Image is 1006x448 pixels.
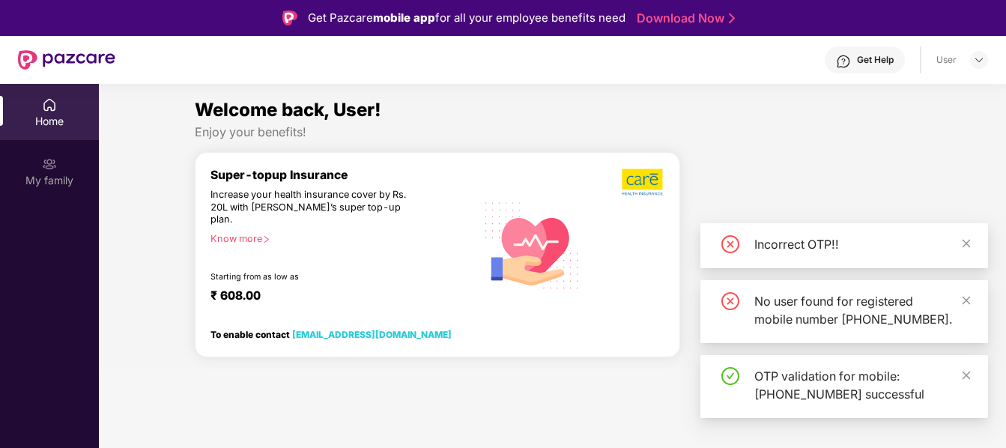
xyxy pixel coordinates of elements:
a: [EMAIL_ADDRESS][DOMAIN_NAME] [292,329,452,340]
div: Incorrect OTP!! [754,235,970,253]
div: Get Pazcare for all your employee benefits need [308,9,625,27]
img: b5dec4f62d2307b9de63beb79f102df3.png [622,168,664,196]
span: close-circle [721,292,739,310]
img: svg+xml;base64,PHN2ZyBpZD0iSGVscC0zMngzMiIgeG1sbnM9Imh0dHA6Ly93d3cudzMub3JnLzIwMDAvc3ZnIiB3aWR0aD... [836,54,851,69]
div: User [936,54,957,66]
div: Starting from as low as [210,272,412,282]
div: Increase your health insurance cover by Rs. 20L with [PERSON_NAME]’s super top-up plan. [210,189,411,227]
strong: mobile app [373,10,435,25]
span: Welcome back, User! [195,99,381,121]
img: svg+xml;base64,PHN2ZyB3aWR0aD0iMjAiIGhlaWdodD0iMjAiIHZpZXdCb3g9IjAgMCAyMCAyMCIgZmlsbD0ibm9uZSIgeG... [42,157,57,172]
img: New Pazcare Logo [18,50,115,70]
div: Enjoy your benefits! [195,124,910,140]
div: OTP validation for mobile: [PHONE_NUMBER] successful [754,367,970,403]
span: close [961,370,972,381]
div: Get Help [857,54,894,66]
img: svg+xml;base64,PHN2ZyB4bWxucz0iaHR0cDovL3d3dy53My5vcmcvMjAwMC9zdmciIHhtbG5zOnhsaW5rPSJodHRwOi8vd3... [476,187,590,302]
div: Know more [210,233,467,243]
span: close [961,238,972,249]
img: svg+xml;base64,PHN2ZyBpZD0iRHJvcGRvd24tMzJ4MzIiIHhtbG5zPSJodHRwOi8vd3d3LnczLm9yZy8yMDAwL3N2ZyIgd2... [973,54,985,66]
span: close-circle [721,235,739,253]
div: No user found for registered mobile number [PHONE_NUMBER]. [754,292,970,328]
a: Download Now [637,10,730,26]
img: Logo [282,10,297,25]
div: Super-topup Insurance [210,168,476,182]
span: close [961,295,972,306]
div: To enable contact [210,329,452,339]
span: check-circle [721,367,739,385]
img: Stroke [729,10,735,26]
span: right [262,235,270,243]
div: ₹ 608.00 [210,288,461,306]
img: svg+xml;base64,PHN2ZyBpZD0iSG9tZSIgeG1sbnM9Imh0dHA6Ly93d3cudzMub3JnLzIwMDAvc3ZnIiB3aWR0aD0iMjAiIG... [42,97,57,112]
